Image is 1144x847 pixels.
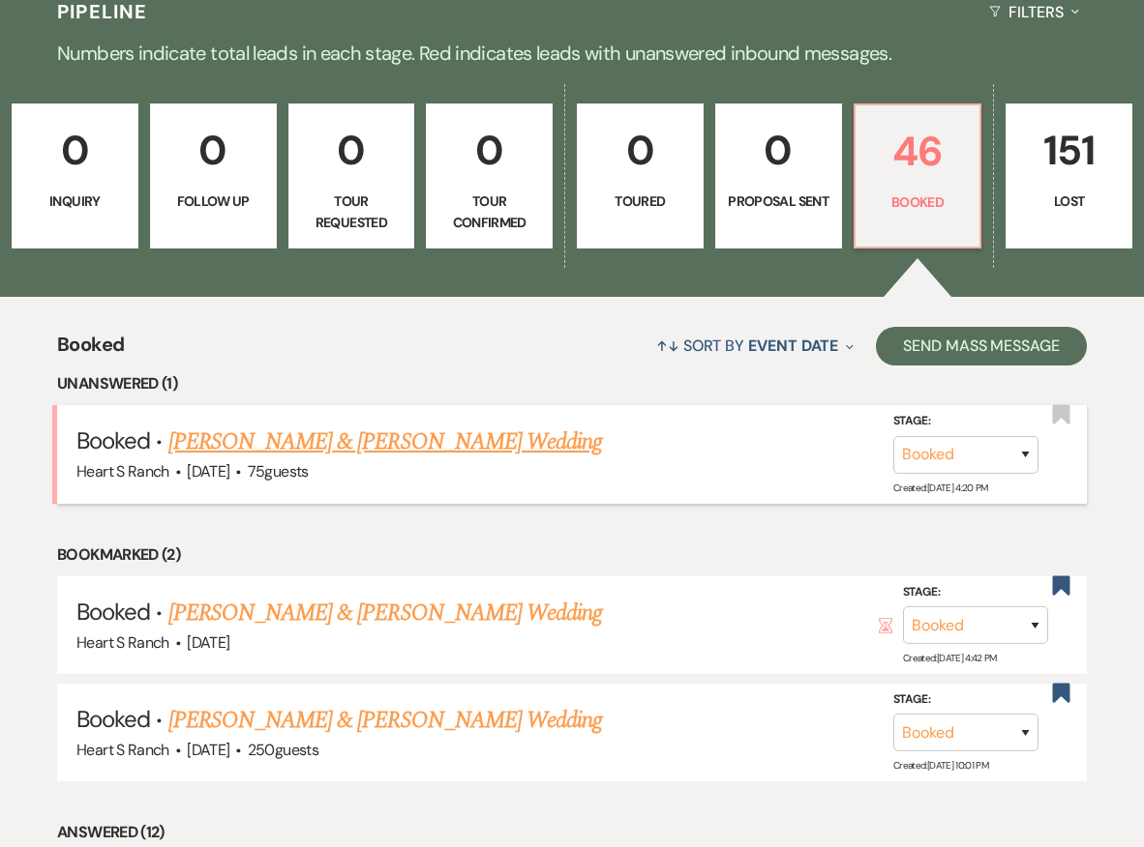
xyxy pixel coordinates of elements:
p: Proposal Sent [728,190,829,212]
span: Created: [DATE] 10:01 PM [893,759,988,772]
p: Follow Up [163,190,264,212]
span: [DATE] [187,461,229,482]
li: Unanswered (1) [57,371,1087,396]
a: 0Toured [577,103,704,248]
a: 0Inquiry [12,103,138,248]
span: ↑↓ [656,336,679,356]
a: [PERSON_NAME] & [PERSON_NAME] Wedding [168,596,602,630]
p: 46 [867,119,969,184]
span: [DATE] [187,632,229,653]
button: Sort By Event Date [648,320,861,371]
span: Event Date [748,336,838,356]
span: Created: [DATE] 4:20 PM [893,481,988,493]
span: Booked [57,330,124,371]
p: 0 [301,118,403,183]
span: [DATE] [187,740,229,760]
a: 0Follow Up [150,103,277,248]
span: Booked [76,425,150,455]
li: Bookmarked (2) [57,542,1087,568]
label: Stage: [893,411,1039,432]
a: 151Lost [1006,103,1132,248]
p: Lost [1018,190,1120,212]
a: 0Tour Confirmed [426,103,553,248]
span: Created: [DATE] 4:42 PM [903,652,997,664]
span: Heart S Ranch [76,461,169,482]
span: Heart S Ranch [76,632,169,653]
span: Booked [76,597,150,627]
span: 250 guests [248,740,318,760]
button: Send Mass Message [876,327,1087,365]
p: 0 [589,118,691,183]
p: Tour Confirmed [438,190,540,234]
p: 0 [438,118,540,183]
span: 75 guests [248,461,309,482]
label: Stage: [893,689,1039,711]
p: 0 [728,118,829,183]
p: Toured [589,190,691,212]
span: Heart S Ranch [76,740,169,760]
li: Answered (12) [57,820,1087,845]
a: [PERSON_NAME] & [PERSON_NAME] Wedding [168,703,602,738]
a: [PERSON_NAME] & [PERSON_NAME] Wedding [168,424,602,459]
p: Booked [867,191,969,213]
span: Booked [76,704,150,734]
a: 0Tour Requested [288,103,415,248]
label: Stage: [903,582,1048,603]
p: 0 [163,118,264,183]
p: 151 [1018,118,1120,183]
p: Tour Requested [301,190,403,234]
p: Inquiry [24,190,126,212]
a: 46Booked [854,103,982,248]
p: 0 [24,118,126,183]
a: 0Proposal Sent [715,103,842,248]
